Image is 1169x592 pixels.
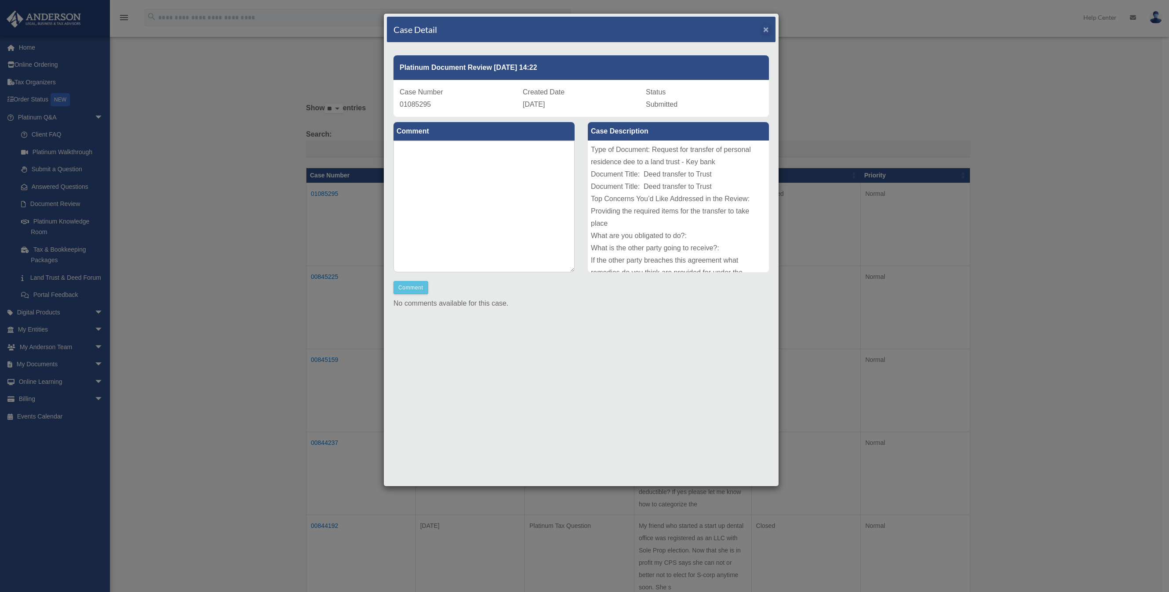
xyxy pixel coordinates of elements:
p: No comments available for this case. [393,297,769,310]
span: [DATE] [523,101,545,108]
span: 01085295 [400,101,431,108]
div: Type of Document: Request for transfer of personal residence dee to a land trust - Key bank Docum... [588,141,769,272]
span: × [763,24,769,34]
div: Platinum Document Review [DATE] 14:22 [393,55,769,80]
span: Status [646,88,666,96]
span: Submitted [646,101,677,108]
span: Case Number [400,88,443,96]
span: Created Date [523,88,564,96]
label: Comment [393,122,575,141]
label: Case Description [588,122,769,141]
h4: Case Detail [393,23,437,36]
button: Comment [393,281,428,294]
button: Close [763,25,769,34]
